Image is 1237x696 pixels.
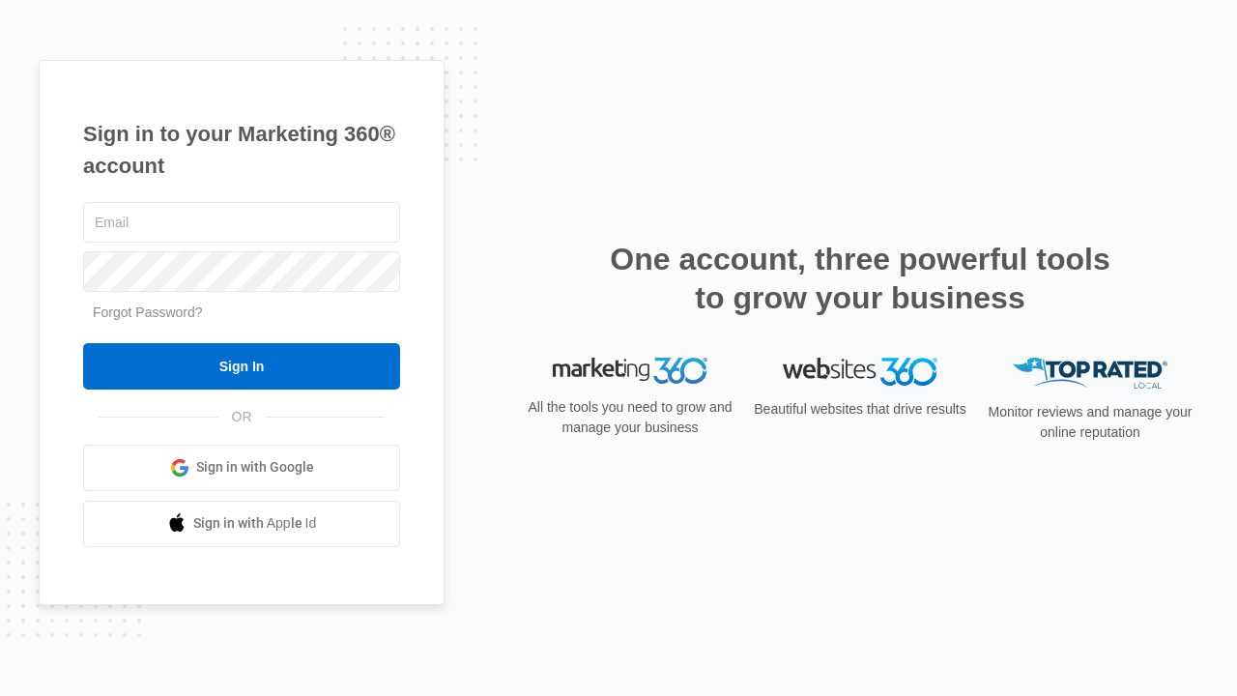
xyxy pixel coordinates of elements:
[553,358,707,385] img: Marketing 360
[783,358,937,386] img: Websites 360
[604,240,1116,317] h2: One account, three powerful tools to grow your business
[522,397,738,438] p: All the tools you need to grow and manage your business
[83,202,400,243] input: Email
[93,304,203,320] a: Forgot Password?
[196,457,314,478] span: Sign in with Google
[982,402,1198,443] p: Monitor reviews and manage your online reputation
[1013,358,1167,390] img: Top Rated Local
[83,501,400,547] a: Sign in with Apple Id
[193,513,317,534] span: Sign in with Apple Id
[218,407,266,427] span: OR
[83,343,400,390] input: Sign In
[83,445,400,491] a: Sign in with Google
[752,399,968,420] p: Beautiful websites that drive results
[83,118,400,182] h1: Sign in to your Marketing 360® account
